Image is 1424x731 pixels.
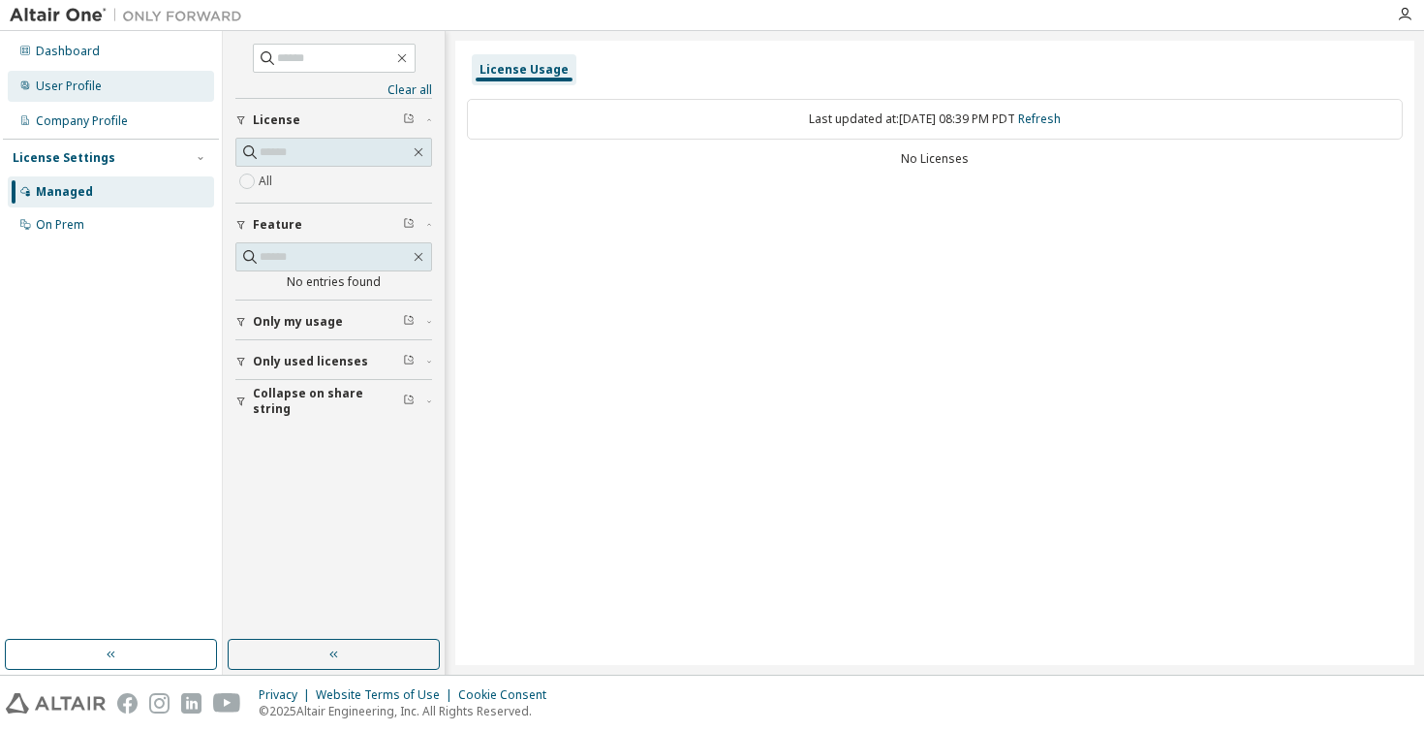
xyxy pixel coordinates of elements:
[403,354,415,369] span: Clear filter
[117,693,138,714] img: facebook.svg
[235,340,432,383] button: Only used licenses
[235,301,432,343] button: Only my usage
[36,184,93,200] div: Managed
[235,82,432,98] a: Clear all
[149,693,170,714] img: instagram.svg
[403,112,415,128] span: Clear filter
[235,99,432,142] button: License
[253,386,403,417] span: Collapse on share string
[403,314,415,330] span: Clear filter
[316,687,458,703] div: Website Terms of Use
[253,354,368,369] span: Only used licenses
[235,380,432,423] button: Collapse on share string
[259,687,316,703] div: Privacy
[181,693,201,714] img: linkedin.svg
[467,99,1403,140] div: Last updated at: [DATE] 08:39 PM PDT
[235,204,432,246] button: Feature
[36,113,128,129] div: Company Profile
[6,693,106,714] img: altair_logo.svg
[13,150,115,166] div: License Settings
[480,62,569,78] div: License Usage
[458,687,558,703] div: Cookie Consent
[403,217,415,233] span: Clear filter
[213,693,241,714] img: youtube.svg
[1018,111,1061,127] a: Refresh
[253,217,302,233] span: Feature
[10,6,252,25] img: Altair One
[253,112,300,128] span: License
[259,170,276,193] label: All
[259,703,558,719] p: © 2025 Altair Engineering, Inc. All Rights Reserved.
[403,394,415,409] span: Clear filter
[253,314,343,330] span: Only my usage
[36,44,100,59] div: Dashboard
[36,79,102,94] div: User Profile
[467,151,1403,167] div: No Licenses
[36,217,84,233] div: On Prem
[235,274,432,290] div: No entries found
